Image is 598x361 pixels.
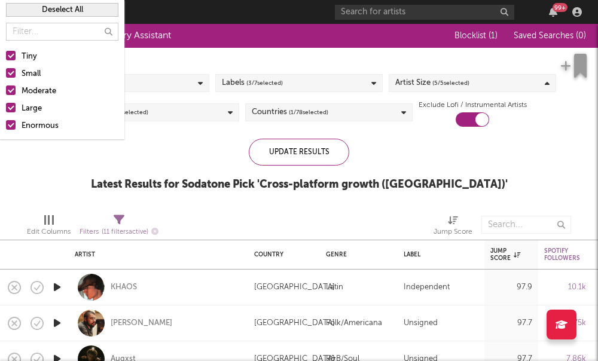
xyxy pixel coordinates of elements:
[254,251,308,258] div: Country
[404,316,438,331] div: Unsigned
[395,76,469,90] div: Artist Size
[80,225,158,240] div: Filters
[544,247,580,262] div: Spotify Followers
[91,178,508,192] div: Latest Results for Sodatone Pick ' Cross-platform growth ([GEOGRAPHIC_DATA]) '
[553,3,568,12] div: 99 +
[6,54,592,68] div: Reset Filters
[510,31,586,41] button: Saved Searches (0)
[6,3,118,17] button: Deselect All
[549,7,557,17] button: 99+
[544,280,586,295] div: 10.1k
[326,280,343,295] div: Latin
[335,5,514,20] input: Search for artists
[111,282,137,293] a: KHAOS
[514,32,586,40] span: Saved Searches
[111,318,172,329] a: [PERSON_NAME]
[246,76,283,90] span: ( 3 / 7 selected)
[254,316,335,331] div: [GEOGRAPHIC_DATA]
[22,84,118,99] div: Moderate
[27,210,71,244] div: Edit Columns
[252,105,328,120] div: Countries
[432,76,469,90] span: ( 5 / 5 selected)
[326,316,382,331] div: Folk/Americana
[490,247,520,262] div: Jump Score
[249,139,349,166] div: Update Results
[454,32,498,40] span: Blocklist
[489,32,498,40] span: ( 1 )
[481,216,571,234] input: Search...
[222,76,283,90] div: Labels
[289,105,328,120] span: ( 1 / 78 selected)
[404,280,450,295] div: Independent
[22,67,118,81] div: Small
[544,316,586,331] div: 8.75k
[490,316,532,331] div: 97.7
[419,98,527,112] label: Exclude Lofi / Instrumental Artists
[106,105,148,120] span: ( 16 / 17 selected)
[80,210,158,244] div: Filters(11 filters active)
[490,280,532,295] div: 97.9
[22,102,118,116] div: Large
[404,251,472,258] div: Label
[75,251,236,258] div: Artist
[6,23,118,41] input: Filter...
[102,229,148,235] span: ( 11 filters active)
[22,119,118,133] div: Enormous
[254,280,335,295] div: [GEOGRAPHIC_DATA]
[326,251,386,258] div: Genre
[27,225,71,239] div: Edit Columns
[434,210,472,244] div: Jump Score
[22,50,118,64] div: Tiny
[434,225,472,239] div: Jump Score
[576,32,586,40] span: ( 0 )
